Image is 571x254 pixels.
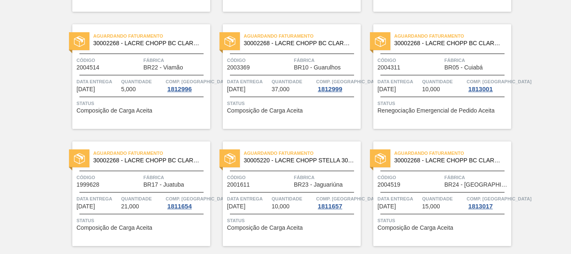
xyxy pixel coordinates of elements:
[244,32,361,40] span: Aguardando Faturamento
[377,173,442,182] span: Código
[74,153,85,164] img: status
[316,203,344,210] div: 1811657
[466,77,531,86] span: Comp. Carga
[166,86,193,92] div: 1812996
[294,173,359,182] span: Fábrica
[76,77,119,86] span: Data entrega
[361,24,511,129] a: statusAguardando Faturamento30002268 - LACRE CHOPP BC CLARO AF IN65Código2004311FábricaBR05 - Cui...
[76,225,152,231] span: Composição de Carga Aceita
[316,77,381,86] span: Comp. Carga
[272,203,290,210] span: 10,000
[76,195,119,203] span: Data entrega
[93,32,210,40] span: Aguardando Faturamento
[444,173,509,182] span: Fábrica
[377,225,453,231] span: Composição de Carga Aceita
[394,40,505,46] span: 30002268 - LACRE CHOPP BC CLARO AF IN65
[227,225,303,231] span: Composição de Carga Aceita
[244,157,354,164] span: 30005220 - LACRE CHOPP STELLA 30L IN65
[377,108,495,114] span: Renegociação Emergencial de Pedido Aceita
[210,24,361,129] a: statusAguardando Faturamento30002268 - LACRE CHOPP BC CLARO AF IN65Código2003369FábricaBR10 - Gua...
[121,203,139,210] span: 21,000
[466,77,509,92] a: Comp. [GEOGRAPHIC_DATA]1813001
[377,86,396,92] span: 21/09/2025
[76,86,95,92] span: 16/09/2025
[361,141,511,246] a: statusAguardando Faturamento30002268 - LACRE CHOPP BC CLARO AF IN65Código2004519FábricaBR24 - [GE...
[224,36,235,47] img: status
[76,99,208,108] span: Status
[143,56,208,64] span: Fábrica
[227,64,250,71] span: 2003369
[422,77,465,86] span: Quantidade
[377,203,396,210] span: 23/09/2025
[377,99,509,108] span: Status
[93,40,204,46] span: 30002268 - LACRE CHOPP BC CLARO AF IN65
[316,195,381,203] span: Comp. Carga
[466,195,531,203] span: Comp. Carga
[377,77,420,86] span: Data entrega
[444,64,483,71] span: BR05 - Cuiabá
[272,195,314,203] span: Quantidade
[422,86,440,92] span: 10,000
[166,195,208,210] a: Comp. [GEOGRAPHIC_DATA]1811654
[394,157,505,164] span: 30002268 - LACRE CHOPP BC CLARO AF IN65
[76,216,208,225] span: Status
[375,153,386,164] img: status
[74,36,85,47] img: status
[76,108,152,114] span: Composição de Carga Aceita
[227,56,292,64] span: Código
[466,86,494,92] div: 1813001
[93,157,204,164] span: 30002268 - LACRE CHOPP BC CLARO AF IN65
[76,203,95,210] span: 22/09/2025
[166,195,230,203] span: Comp. Carga
[76,173,141,182] span: Código
[294,64,341,71] span: BR10 - Guarulhos
[294,182,343,188] span: BR23 - Jaguariúna
[121,195,164,203] span: Quantidade
[227,216,359,225] span: Status
[377,182,400,188] span: 2004519
[227,203,245,210] span: 22/09/2025
[244,149,361,157] span: Aguardando Faturamento
[422,195,465,203] span: Quantidade
[76,64,99,71] span: 2004514
[227,99,359,108] span: Status
[121,86,136,92] span: 5,000
[60,141,210,246] a: statusAguardando Faturamento30002268 - LACRE CHOPP BC CLARO AF IN65Código1999628FábricaBR17 - Jua...
[294,56,359,64] span: Fábrica
[466,203,494,210] div: 1813017
[143,182,184,188] span: BR17 - Juatuba
[143,64,183,71] span: BR22 - Viamão
[227,195,270,203] span: Data entrega
[166,77,230,86] span: Comp. Carga
[121,77,164,86] span: Quantidade
[466,195,509,210] a: Comp. [GEOGRAPHIC_DATA]1813017
[316,195,359,210] a: Comp. [GEOGRAPHIC_DATA]1811657
[377,64,400,71] span: 2004311
[60,24,210,129] a: statusAguardando Faturamento30002268 - LACRE CHOPP BC CLARO AF IN65Código2004514FábricaBR22 - Via...
[272,77,314,86] span: Quantidade
[316,77,359,92] a: Comp. [GEOGRAPHIC_DATA]1812999
[76,56,141,64] span: Código
[377,56,442,64] span: Código
[166,77,208,92] a: Comp. [GEOGRAPHIC_DATA]1812996
[166,203,193,210] div: 1811654
[444,56,509,64] span: Fábrica
[76,182,99,188] span: 1999628
[93,149,210,157] span: Aguardando Faturamento
[316,86,344,92] div: 1812999
[377,195,420,203] span: Data entrega
[227,86,245,92] span: 20/09/2025
[143,173,208,182] span: Fábrica
[375,36,386,47] img: status
[272,86,290,92] span: 37,000
[377,216,509,225] span: Status
[210,141,361,246] a: statusAguardando Faturamento30005220 - LACRE CHOPP STELLA 30L IN65Código2001611FábricaBR23 - Jagu...
[394,149,511,157] span: Aguardando Faturamento
[244,40,354,46] span: 30002268 - LACRE CHOPP BC CLARO AF IN65
[422,203,440,210] span: 15,000
[227,182,250,188] span: 2001611
[224,153,235,164] img: status
[227,108,303,114] span: Composição de Carga Aceita
[227,173,292,182] span: Código
[227,77,270,86] span: Data entrega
